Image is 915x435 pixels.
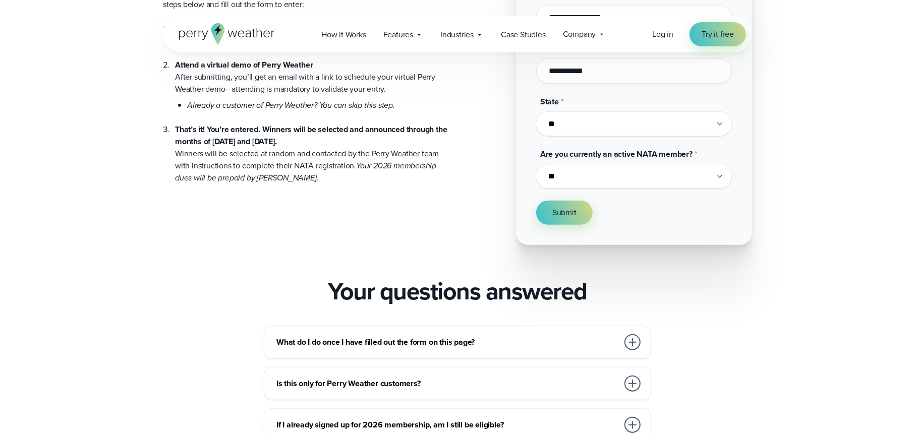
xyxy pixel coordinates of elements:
[501,29,546,41] span: Case Studies
[540,96,559,107] span: State
[175,160,436,183] em: Your 2026 membership dues will be prepaid by [PERSON_NAME].
[702,28,734,40] span: Try it free
[328,277,587,305] h2: Your questions answered
[536,201,593,225] button: Submit
[175,59,313,71] strong: Attend a virtual demo of Perry Weather
[175,47,449,111] li: After submitting, you’ll get an email with a link to schedule your virtual Perry Weather demo—att...
[690,22,746,46] a: Try it free
[540,148,693,160] span: Are you currently an active NATA member?
[276,378,618,390] h3: Is this only for Perry Weather customers?
[563,28,596,40] span: Company
[187,99,395,111] em: Already a customer of Perry Weather? You can skip this step.
[321,29,366,41] span: How it Works
[276,336,618,348] h3: What do I do once I have filled out the form on this page?
[276,419,618,431] h3: If I already signed up for 2026 membership, am I still be eligible?
[552,207,577,219] span: Submit
[383,29,413,41] span: Features
[313,24,375,45] a: How it Works
[175,123,447,147] strong: That’s it! You’re entered. Winners will be selected and announced through the months of [DATE] an...
[492,24,554,45] a: Case Studies
[175,111,449,184] li: Winners will be selected at random and contacted by the Perry Weather team with instructions to c...
[440,29,474,41] span: Industries
[652,28,673,40] a: Log in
